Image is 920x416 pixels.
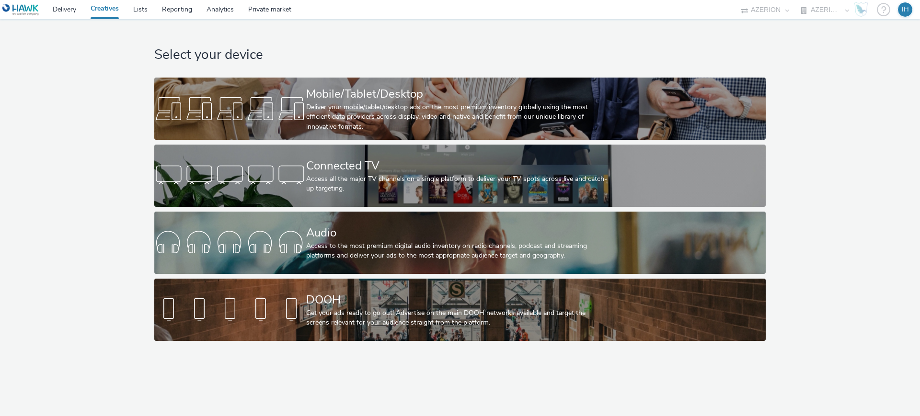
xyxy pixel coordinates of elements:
[306,241,610,261] div: Access to the most premium digital audio inventory on radio channels, podcast and streaming platf...
[306,86,610,102] div: Mobile/Tablet/Desktop
[854,2,872,17] a: Hawk Academy
[306,174,610,194] div: Access all the major TV channels on a single platform to deliver your TV spots across live and ca...
[306,102,610,132] div: Deliver your mobile/tablet/desktop ads on the most premium inventory globally using the most effi...
[854,2,868,17] img: Hawk Academy
[306,225,610,241] div: Audio
[306,157,610,174] div: Connected TV
[306,292,610,308] div: DOOH
[154,46,765,64] h1: Select your device
[154,145,765,207] a: Connected TVAccess all the major TV channels on a single platform to deliver your TV spots across...
[154,78,765,140] a: Mobile/Tablet/DesktopDeliver your mobile/tablet/desktop ads on the most premium inventory globall...
[2,4,39,16] img: undefined Logo
[154,212,765,274] a: AudioAccess to the most premium digital audio inventory on radio channels, podcast and streaming ...
[154,279,765,341] a: DOOHGet your ads ready to go out! Advertise on the main DOOH networks available and target the sc...
[902,2,909,17] div: IH
[306,308,610,328] div: Get your ads ready to go out! Advertise on the main DOOH networks available and target the screen...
